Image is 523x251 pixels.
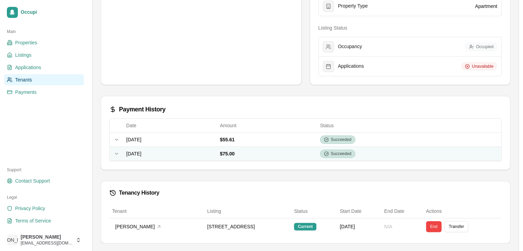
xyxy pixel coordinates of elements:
[338,44,362,50] span: Occupancy
[7,234,18,245] span: [PERSON_NAME]
[115,223,155,230] span: [PERSON_NAME]
[476,44,493,50] span: Occupied
[126,137,141,142] span: [DATE]
[15,205,45,212] span: Privacy Policy
[294,223,316,230] div: Current
[220,137,235,142] span: $55.61
[4,164,84,175] div: Support
[15,89,36,96] span: Payments
[291,205,337,218] th: Status
[112,221,165,232] button: [PERSON_NAME]
[331,151,351,156] span: Succeeded
[4,50,84,61] a: Listings
[15,64,41,71] span: Applications
[15,177,50,184] span: Contact Support
[21,9,81,15] span: Occupi
[15,217,51,224] span: Terms of Service
[338,3,368,9] span: Property Type
[338,63,364,69] span: Applications
[205,205,292,218] th: Listing
[4,74,84,85] a: Tenants
[4,4,84,21] a: Occupi
[317,119,501,132] th: Status
[217,119,317,132] th: Amount
[15,76,32,83] span: Tenants
[381,205,423,218] th: End Date
[337,205,381,218] th: Start Date
[21,240,73,246] span: [EMAIL_ADDRESS][DOMAIN_NAME]
[4,203,84,214] a: Privacy Policy
[4,215,84,226] a: Terms of Service
[384,224,392,229] span: N/A
[4,87,84,98] a: Payments
[475,3,497,9] span: Apartment
[109,189,502,196] div: Tenancy History
[423,205,502,218] th: Actions
[426,221,442,232] button: End
[109,105,502,114] div: Payment History
[15,39,37,46] span: Properties
[220,151,235,156] span: $75.00
[126,151,141,156] span: [DATE]
[331,137,351,142] span: Succeeded
[4,175,84,186] a: Contact Support
[207,224,255,229] span: [STREET_ADDRESS]
[444,221,468,232] button: Transfer
[4,192,84,203] div: Legal
[318,24,502,31] h4: Listing Status
[4,37,84,48] a: Properties
[4,232,84,248] button: [PERSON_NAME][PERSON_NAME][EMAIL_ADDRESS][DOMAIN_NAME]
[123,119,217,132] th: Date
[4,62,84,73] a: Applications
[21,234,73,240] span: [PERSON_NAME]
[109,205,205,218] th: Tenant
[15,52,31,58] span: Listings
[337,218,381,235] td: [DATE]
[472,64,493,69] span: Unavailable
[4,26,84,37] div: Main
